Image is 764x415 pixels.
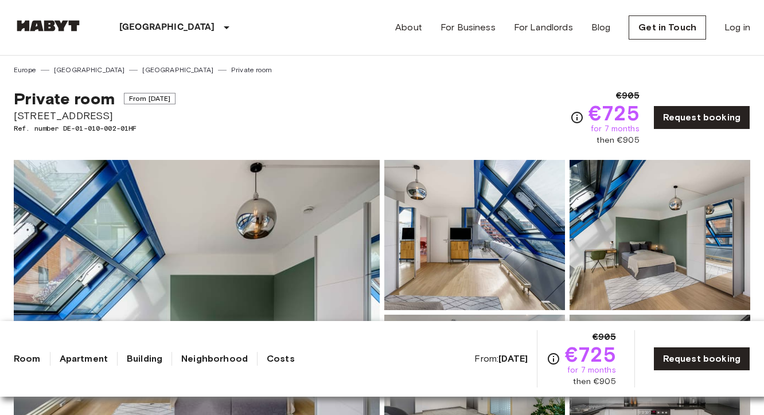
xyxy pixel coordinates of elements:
[14,123,176,134] span: Ref. number DE-01-010-002-01HF
[498,353,528,364] b: [DATE]
[441,21,496,34] a: For Business
[565,344,616,365] span: €725
[395,21,422,34] a: About
[514,21,573,34] a: For Landlords
[616,89,640,103] span: €905
[14,352,41,366] a: Room
[629,15,706,40] a: Get in Touch
[570,111,584,124] svg: Check cost overview for full price breakdown. Please note that discounts apply to new joiners onl...
[597,135,639,146] span: then €905
[567,365,616,376] span: for 7 months
[653,347,750,371] a: Request booking
[384,160,565,310] img: Picture of unit DE-01-010-002-01HF
[142,65,213,75] a: [GEOGRAPHIC_DATA]
[573,376,615,387] span: then €905
[14,108,176,123] span: [STREET_ADDRESS]
[724,21,750,34] a: Log in
[181,352,248,366] a: Neighborhood
[547,352,560,366] svg: Check cost overview for full price breakdown. Please note that discounts apply to new joiners onl...
[653,105,750,130] a: Request booking
[60,352,108,366] a: Apartment
[474,353,528,365] span: From:
[14,89,115,108] span: Private room
[119,21,215,34] p: [GEOGRAPHIC_DATA]
[570,160,750,310] img: Picture of unit DE-01-010-002-01HF
[588,103,640,123] span: €725
[127,352,162,366] a: Building
[14,65,36,75] a: Europe
[591,21,611,34] a: Blog
[124,93,176,104] span: From [DATE]
[231,65,272,75] a: Private room
[267,352,295,366] a: Costs
[593,330,616,344] span: €905
[54,65,125,75] a: [GEOGRAPHIC_DATA]
[591,123,640,135] span: for 7 months
[14,20,83,32] img: Habyt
